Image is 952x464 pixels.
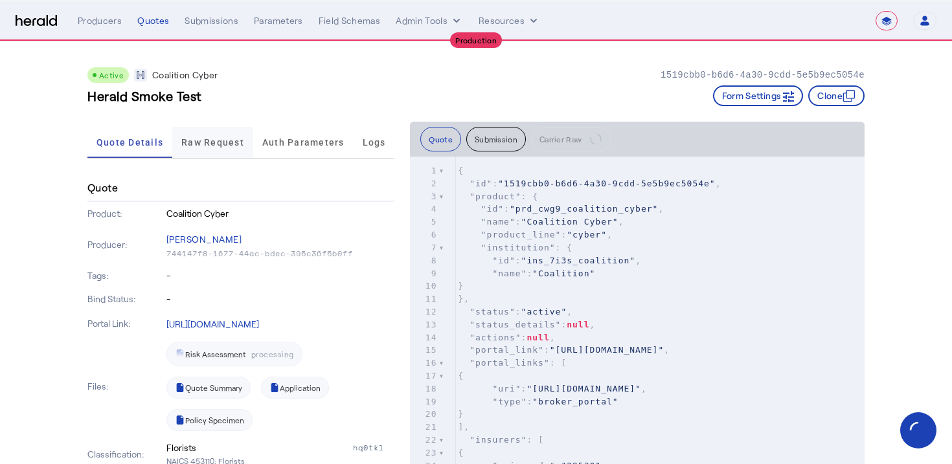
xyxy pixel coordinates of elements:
[96,138,163,147] span: Quote Details
[481,230,561,239] span: "product_line"
[458,230,612,239] span: : ,
[550,345,664,355] span: "[URL][DOMAIN_NAME]"
[410,447,438,459] div: 23
[481,204,504,214] span: "id"
[353,441,394,454] div: hq0tkl
[458,269,595,278] span: :
[410,203,438,215] div: 4
[410,370,438,382] div: 17
[458,371,464,381] span: {
[450,32,502,48] div: Production
[458,217,624,226] span: : ,
[410,241,438,254] div: 7
[410,215,438,228] div: 5
[410,254,438,267] div: 8
[87,87,202,105] h3: Herald Smoke Test
[420,127,461,151] button: Quote
[458,448,464,458] span: {
[470,345,544,355] span: "portal_link"
[410,395,438,408] div: 19
[410,177,438,190] div: 2
[521,256,636,265] span: "ins_7i3s_coalition"
[410,190,438,203] div: 3
[458,345,670,355] span: : ,
[458,333,555,342] span: : ,
[166,318,259,329] a: [URL][DOMAIN_NAME]
[492,269,527,278] span: "name"
[458,294,470,304] span: },
[532,269,595,278] span: "Coalition"
[458,422,470,432] span: ],
[498,179,715,188] span: "1519cbb0-b6d6-4a30-9cdd-5e5b9ec5054e"
[458,243,572,252] span: : {
[410,382,438,395] div: 18
[410,305,438,318] div: 12
[16,15,57,27] img: Herald Logo
[531,127,611,151] button: Carrier Raw
[254,14,303,27] div: Parameters
[466,127,526,151] button: Submission
[410,421,438,434] div: 21
[661,69,865,82] p: 1519cbb0-b6d6-4a30-9cdd-5e5b9ec5054e
[166,249,395,259] p: 744147f8-1677-44ac-bdec-395c36f5b0ff
[87,180,118,195] h4: Quote
[410,228,438,241] div: 6
[166,377,251,399] a: Quote Summary
[410,344,438,357] div: 15
[319,14,381,27] div: Field Schemas
[166,441,196,454] div: Florists
[181,138,244,147] span: Raw Request
[492,384,521,393] span: "uri"
[470,307,516,316] span: "status"
[527,333,549,342] span: null
[396,14,463,27] button: internal dropdown menu
[458,192,538,201] span: : {
[166,269,395,282] p: -
[87,269,164,282] p: Tags:
[567,320,589,329] span: null
[458,435,544,445] span: : [
[410,267,438,280] div: 9
[410,434,438,447] div: 22
[87,238,164,251] p: Producer:
[166,207,395,220] p: Coalition Cyber
[410,331,438,344] div: 14
[492,256,515,265] span: "id"
[87,317,164,330] p: Portal Link:
[87,293,164,305] p: Bind Status:
[470,358,550,368] span: "portal_links"
[532,397,618,406] span: "broker_portal"
[410,357,438,370] div: 16
[87,207,164,220] p: Product:
[470,435,527,445] span: "insurers"
[470,179,492,188] span: "id"
[87,380,164,393] p: Files:
[166,230,395,249] p: [PERSON_NAME]
[152,69,218,82] p: Coalition Cyber
[521,217,618,226] span: "Coalition Cyber"
[363,138,386,147] span: Logs
[137,14,169,27] div: Quotes
[261,377,329,399] a: Application
[99,71,124,80] span: Active
[458,320,595,329] span: : ,
[458,166,464,175] span: {
[410,318,438,331] div: 13
[470,333,521,342] span: "actions"
[470,320,561,329] span: "status_details"
[166,409,253,431] a: Policy Specimen
[479,14,540,27] button: Resources dropdown menu
[78,14,122,27] div: Producers
[458,307,572,316] span: : ,
[481,217,516,226] span: "name"
[492,397,527,406] span: "type"
[713,85,804,106] button: Form Settings
[458,384,646,393] span: : ,
[527,384,641,393] span: "[URL][DOMAIN_NAME]"
[470,192,521,201] span: "product"
[567,230,607,239] span: "cyber"
[510,204,659,214] span: "prd_cwg9_coalition_cyber"
[410,293,438,305] div: 11
[458,179,721,188] span: : ,
[410,408,438,421] div: 20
